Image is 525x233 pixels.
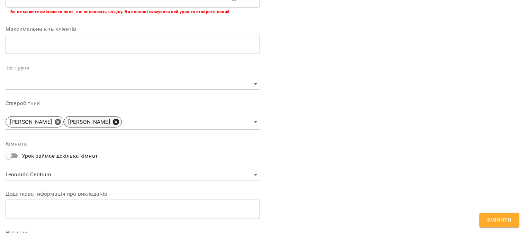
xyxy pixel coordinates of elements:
[64,116,122,128] div: [PERSON_NAME]
[6,26,260,32] label: Максимальна к-ть клієнтів
[6,170,260,181] div: Leonardo Centrum
[6,192,260,197] label: Додаткова інформація про викладачів
[68,118,110,126] p: [PERSON_NAME]
[10,118,52,126] p: [PERSON_NAME]
[6,141,260,147] label: Кімната
[6,101,260,106] label: Співробітник
[6,116,64,128] div: [PERSON_NAME]
[6,114,260,130] div: [PERSON_NAME][PERSON_NAME]
[10,9,230,14] b: Ви не можете змінювати поля, які впливають на ціну. Ви повинні скасувати цей урок та створити новий
[487,216,512,225] span: Змінити
[480,213,519,227] button: Змінити
[22,152,98,160] span: Урок займає декілька кімнат
[6,65,260,71] label: Тег групи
